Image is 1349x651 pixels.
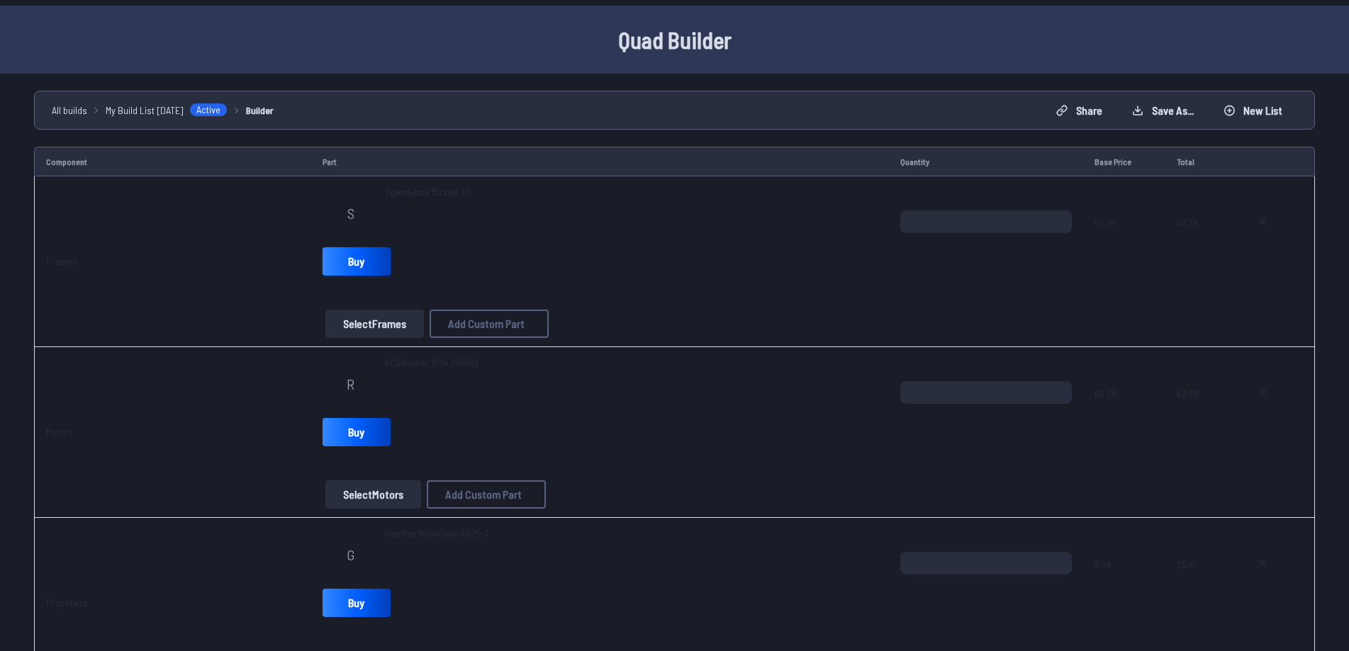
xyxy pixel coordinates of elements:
span: 25.47 [1177,552,1222,620]
span: 62.39 [1095,381,1154,449]
a: Buy [323,418,391,446]
span: G [347,548,354,562]
h1: Quad Builder [221,23,1129,57]
button: Add Custom Part [427,480,546,509]
button: New List [1211,99,1294,122]
span: Add Custom Part [448,318,525,329]
button: Share [1044,99,1114,122]
td: Component [34,147,311,176]
a: Builder [246,103,274,118]
button: SelectFrames [325,310,424,338]
a: SelectFrames [323,310,427,338]
td: Part [311,147,889,176]
a: Propellers [46,596,88,608]
a: My Build List [DATE]Active [106,103,228,118]
td: Quantity [889,147,1083,176]
span: Speedybee Master 3X [385,185,471,199]
button: Save as... [1120,99,1206,122]
span: 62.39 [1177,381,1222,449]
a: Frames [46,255,77,267]
span: 42.79 [1177,210,1222,278]
a: Motors [46,426,73,438]
span: Active [189,103,228,117]
a: SelectMotors [323,480,424,509]
span: RCInPower 1804 3450kV [385,356,478,370]
button: Add Custom Part [430,310,549,338]
span: Add Custom Part [445,489,522,500]
span: My Build List [DATE] [106,103,184,118]
span: 8.49 [1095,552,1154,620]
a: Buy [323,247,391,276]
a: All builds [52,103,87,118]
td: Total [1165,147,1233,176]
span: Gemfan Hurricane 3525-3 [385,526,488,540]
a: Buy [323,589,391,617]
span: 42.79 [1095,210,1154,278]
span: R [347,377,354,391]
span: S [347,206,354,220]
button: SelectMotors [325,480,421,509]
td: Base Price [1083,147,1165,176]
